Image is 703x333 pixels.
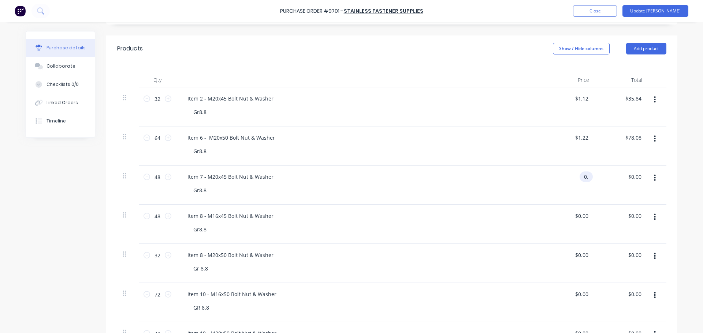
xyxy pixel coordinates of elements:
div: Item 8 - M16x45 Bolt Nut & Washer [182,211,279,221]
div: Gr8.8 [187,146,212,156]
button: Show / Hide columns [553,43,610,54]
button: Collaborate [26,57,95,75]
button: Update [PERSON_NAME] [622,5,688,17]
button: Linked Orders [26,94,95,112]
img: Factory [15,5,26,16]
div: Qty [139,73,176,87]
button: Purchase details [26,39,95,57]
div: Checklists 0/0 [47,81,79,88]
div: Gr8.8 [187,224,212,235]
div: GR 8.8 [187,302,215,313]
div: Linked Orders [47,99,78,106]
div: Products [117,44,143,53]
div: Total [595,73,648,87]
div: Purchase details [47,45,86,51]
div: Item 8 - M20x50 Bolt Nut & Washer [182,250,279,260]
div: Gr8.8 [187,107,212,117]
div: Purchase Order #9701 - [280,7,343,15]
div: Item 10 - M16x50 Bolt Nut & Washer [182,289,282,299]
button: Checklists 0/0 [26,75,95,94]
div: Item 2 - M20x45 Bolt Nut & Washer [182,93,279,104]
div: Price [542,73,595,87]
button: Timeline [26,112,95,130]
div: Item 7 - M20x45 Bolt Nut & Washer [182,171,279,182]
div: Item 6 - M20x50 Bolt Nut & Washer [182,132,281,143]
button: Close [573,5,617,17]
div: Collaborate [47,63,75,69]
div: Gr 8.8 [187,263,214,274]
button: Add product [626,43,666,54]
a: Stainless Fastener Supplies [344,7,423,15]
div: Gr8.8 [187,185,212,196]
div: Timeline [47,118,66,124]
